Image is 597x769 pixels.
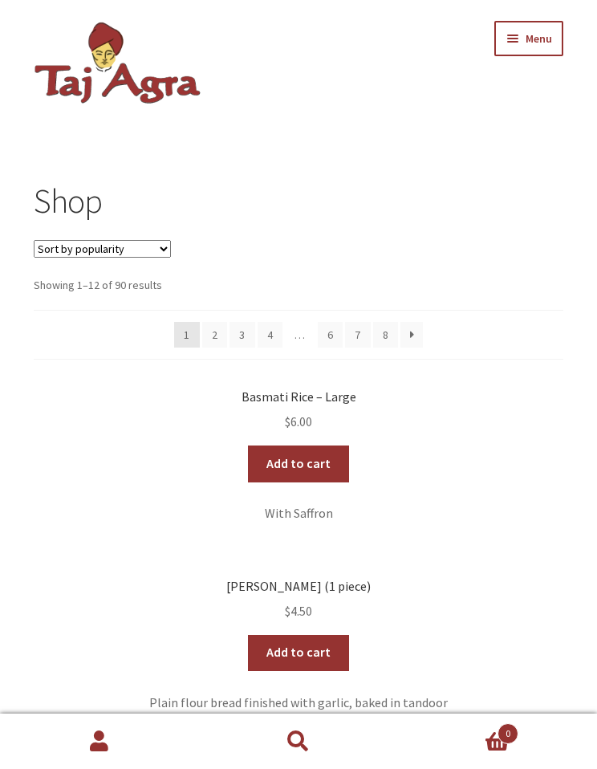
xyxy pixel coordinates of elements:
[494,21,563,56] button: Menu
[400,322,423,348] a: →
[34,389,563,405] h2: Basmati Rice – Large
[285,413,312,429] bdi: 6.00
[285,413,290,429] span: $
[526,31,552,46] span: Menu
[202,322,228,348] a: Page 2
[497,723,518,744] span: 0
[34,579,563,594] h2: [PERSON_NAME] (1 piece)
[248,446,348,482] a: Add to cart: “Basmati Rice - Large”
[34,579,563,622] a: [PERSON_NAME] (1 piece) $4.50
[34,693,563,714] p: Plain flour bread finished with garlic, baked in tandoor
[258,322,283,348] a: Page 4
[285,603,312,619] bdi: 4.50
[398,714,597,769] a: Cart0
[34,310,563,360] nav: Product Pagination
[285,322,315,348] span: …
[345,322,371,348] a: Page 7
[34,240,171,258] select: Shop order
[174,322,200,348] span: Page 1
[34,503,563,524] p: With Saffron
[34,181,563,222] h1: Shop
[373,322,399,348] a: Page 8
[248,635,348,672] a: Add to cart: “Garlic Naan (1 piece)”
[34,389,563,433] a: Basmati Rice – Large $6.00
[229,322,255,348] a: Page 3
[34,21,202,105] img: Dickson | Taj Agra Indian Restaurant
[285,603,290,619] span: $
[199,714,398,769] a: Search
[318,322,343,348] a: Page 6
[34,276,563,295] p: Showing 1–12 of 90 results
